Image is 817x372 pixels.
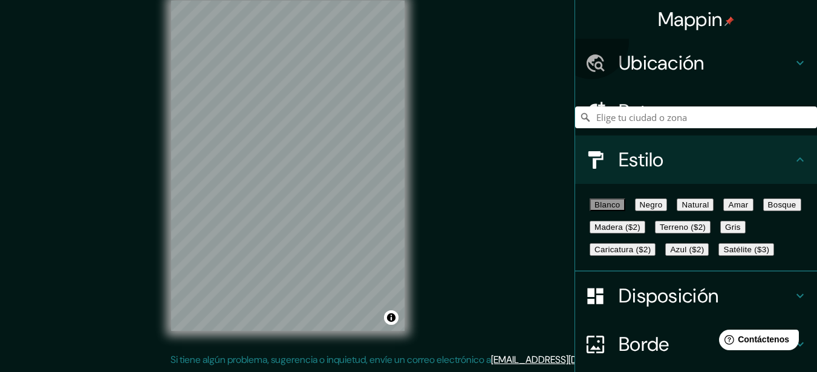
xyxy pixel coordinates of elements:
font: Satélite ($3) [723,245,769,254]
font: Terreno ($2) [660,223,706,232]
button: Azul ($2) [665,243,709,256]
button: Bosque [763,198,801,211]
button: Terreno ($2) [655,221,711,233]
div: Estilo [575,135,817,184]
button: Caricatura ($2) [590,243,656,256]
font: Si tiene algún problema, sugerencia o inquietud, envíe un correo electrónico a [171,353,491,366]
font: Borde [619,331,669,357]
div: Patas [575,87,817,135]
button: Amar [723,198,753,211]
font: Mappin [658,7,723,32]
font: Estilo [619,147,664,172]
font: Madera ($2) [594,223,640,232]
a: [EMAIL_ADDRESS][DOMAIN_NAME] [491,353,640,366]
button: Satélite ($3) [718,243,774,256]
button: Gris [720,221,746,233]
button: Madera ($2) [590,221,645,233]
font: Azul ($2) [670,245,704,254]
font: Bosque [768,200,796,209]
font: Disposición [619,283,718,308]
font: Negro [640,200,663,209]
iframe: Lanzador de widgets de ayuda [709,325,804,359]
div: Disposición [575,272,817,320]
button: Natural [677,198,714,211]
div: Borde [575,320,817,368]
font: Gris [725,223,741,232]
font: Patas [619,99,666,124]
canvas: Mapa [171,1,405,331]
button: Activar o desactivar atribución [384,310,399,325]
button: Negro [635,198,668,211]
font: Blanco [594,200,620,209]
font: Natural [682,200,709,209]
button: Blanco [590,198,625,211]
input: Elige tu ciudad o zona [575,106,817,128]
img: pin-icon.png [724,16,734,26]
div: Ubicación [575,39,817,87]
font: Amar [728,200,748,209]
font: Caricatura ($2) [594,245,651,254]
font: Ubicación [619,50,705,76]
